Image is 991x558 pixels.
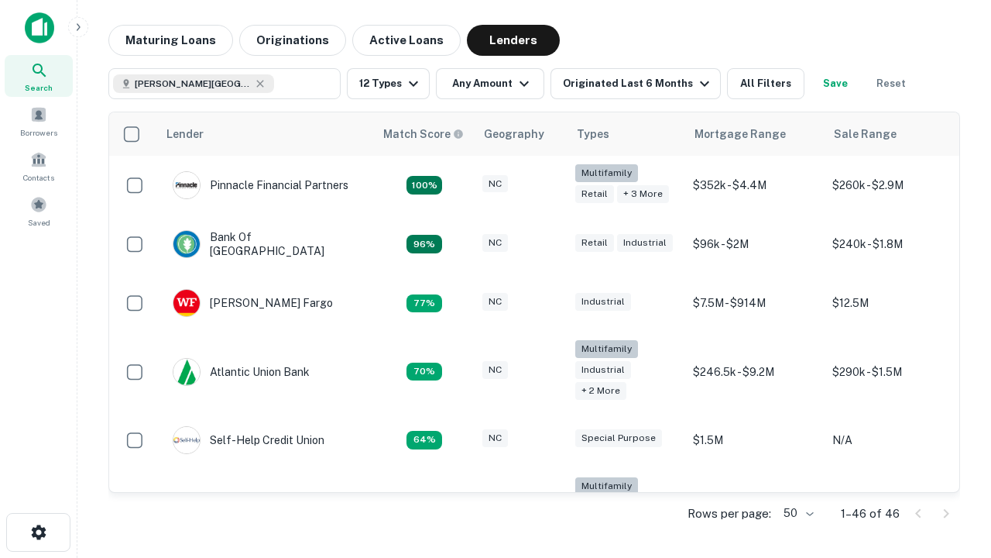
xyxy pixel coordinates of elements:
td: $96k - $2M [685,215,825,274]
div: Geography [484,125,544,143]
img: picture [173,359,200,385]
div: Self-help Credit Union [173,426,324,454]
div: [PERSON_NAME] Fargo [173,289,333,317]
td: $260k - $2.9M [825,156,964,215]
th: Lender [157,112,374,156]
div: Bank Of [GEOGRAPHIC_DATA] [173,230,358,258]
div: + 3 more [617,185,669,203]
div: Retail [575,234,614,252]
span: Search [25,81,53,94]
div: Matching Properties: 11, hasApolloMatch: undefined [406,363,442,381]
td: $1.5M [685,411,825,470]
div: Multifamily [575,477,638,495]
th: Sale Range [825,112,964,156]
th: Mortgage Range [685,112,825,156]
div: Sale Range [834,125,897,143]
button: Any Amount [436,68,544,99]
td: $240k - $1.8M [825,215,964,274]
td: $246.5k - $9.2M [685,332,825,411]
button: Maturing Loans [108,25,233,56]
span: Borrowers [20,126,57,139]
div: Special Purpose [575,429,662,447]
img: picture [173,172,200,198]
div: NC [482,429,508,447]
span: [PERSON_NAME][GEOGRAPHIC_DATA], [GEOGRAPHIC_DATA] [135,77,251,91]
div: NC [482,234,508,252]
td: $12.5M [825,274,964,332]
div: Capitalize uses an advanced AI algorithm to match your search with the best lender. The match sco... [383,126,464,143]
div: Lender [166,125,204,143]
th: Capitalize uses an advanced AI algorithm to match your search with the best lender. The match sco... [374,112,475,156]
img: picture [173,427,200,453]
td: N/A [825,411,964,470]
span: Saved [28,216,50,229]
div: Industrial [575,293,631,311]
h6: Match Score [383,126,461,143]
div: Types [577,125,609,143]
div: Matching Properties: 28, hasApolloMatch: undefined [406,176,442,195]
div: Industrial [617,234,673,252]
div: Matching Properties: 15, hasApolloMatch: undefined [406,235,442,253]
img: picture [173,231,200,257]
button: Originated Last 6 Months [550,68,721,99]
th: Geography [475,112,568,156]
a: Search [5,55,73,97]
td: $290k - $1.5M [825,332,964,411]
div: Atlantic Union Bank [173,358,310,386]
button: 12 Types [347,68,430,99]
span: Contacts [23,171,54,184]
a: Borrowers [5,100,73,142]
div: Mortgage Range [694,125,786,143]
div: Multifamily [575,164,638,182]
div: NC [482,293,508,311]
button: Active Loans [352,25,461,56]
div: Industrial [575,361,631,379]
button: Save your search to get updates of matches that match your search criteria. [811,68,860,99]
button: All Filters [727,68,804,99]
button: Lenders [467,25,560,56]
div: 50 [777,502,816,525]
button: Originations [239,25,346,56]
img: picture [173,290,200,316]
iframe: Chat Widget [914,384,991,459]
div: Matching Properties: 12, hasApolloMatch: undefined [406,294,442,313]
div: Pinnacle Financial Partners [173,171,348,199]
td: $265k - $1.1M [825,470,964,548]
p: Rows per page: [688,505,771,523]
div: NC [482,361,508,379]
div: Originated Last 6 Months [563,74,714,93]
div: + 2 more [575,382,626,400]
td: $7.5M - $914M [685,274,825,332]
div: Multifamily [575,340,638,358]
th: Types [568,112,685,156]
a: Saved [5,190,73,232]
td: $225.3k - $21M [685,470,825,548]
div: Retail [575,185,614,203]
p: 1–46 of 46 [841,505,900,523]
a: Contacts [5,145,73,187]
td: $352k - $4.4M [685,156,825,215]
img: capitalize-icon.png [25,12,54,43]
button: Reset [866,68,916,99]
div: Matching Properties: 10, hasApolloMatch: undefined [406,431,442,449]
div: NC [482,175,508,193]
